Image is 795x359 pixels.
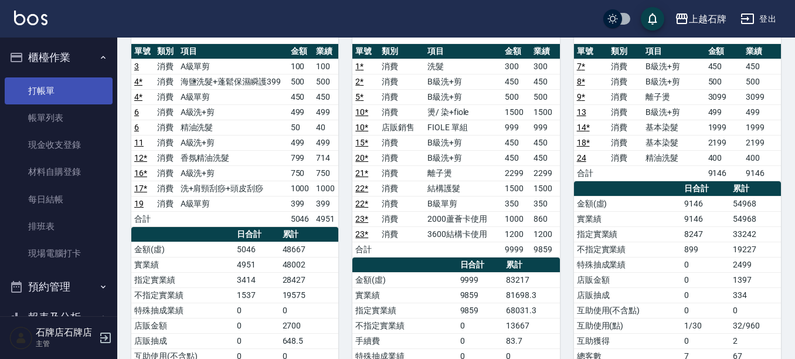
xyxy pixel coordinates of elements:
[502,104,531,120] td: 1500
[379,74,424,89] td: 消費
[705,44,743,59] th: 金額
[280,272,339,287] td: 28427
[424,165,502,181] td: 離子燙
[743,59,781,74] td: 450
[154,120,177,135] td: 消費
[134,107,139,117] a: 6
[705,150,743,165] td: 400
[574,226,681,242] td: 指定實業績
[503,333,560,348] td: 83.7
[5,77,113,104] a: 打帳單
[574,44,609,59] th: 單號
[234,257,279,272] td: 4951
[352,318,457,333] td: 不指定實業績
[280,227,339,242] th: 累計
[424,104,502,120] td: 燙/ 染+fiole
[503,303,560,318] td: 68031.3
[502,196,531,211] td: 350
[743,150,781,165] td: 400
[5,104,113,131] a: 帳單列表
[5,240,113,267] a: 現場電腦打卡
[502,89,531,104] td: 500
[178,196,288,211] td: A級單剪
[743,89,781,104] td: 3099
[288,89,313,104] td: 450
[234,333,279,348] td: 0
[313,135,338,150] td: 499
[643,120,705,135] td: 基本染髮
[14,11,47,25] img: Logo
[234,242,279,257] td: 5046
[131,318,234,333] td: 店販金額
[352,333,457,348] td: 手續費
[502,59,531,74] td: 300
[531,89,559,104] td: 500
[5,158,113,185] a: 材料自購登錄
[743,135,781,150] td: 2199
[730,287,781,303] td: 334
[280,318,339,333] td: 2700
[503,272,560,287] td: 83217
[643,59,705,74] td: B級洗+剪
[131,303,234,318] td: 特殊抽成業績
[352,242,379,257] td: 合計
[502,226,531,242] td: 1200
[379,104,424,120] td: 消費
[503,318,560,333] td: 13667
[313,181,338,196] td: 1000
[280,287,339,303] td: 19575
[730,242,781,257] td: 19227
[424,150,502,165] td: B級洗+剪
[154,150,177,165] td: 消費
[288,150,313,165] td: 799
[502,211,531,226] td: 1000
[681,303,731,318] td: 0
[313,104,338,120] td: 499
[178,74,288,89] td: 海鹽洗髮+蓬鬆保濕瞬護399
[502,44,531,59] th: 金額
[424,211,502,226] td: 2000蘆薈卡使用
[531,242,559,257] td: 9859
[131,211,154,226] td: 合計
[424,89,502,104] td: B級洗+剪
[352,44,559,258] table: a dense table
[134,138,144,147] a: 11
[288,211,313,226] td: 5046
[743,44,781,59] th: 業績
[352,287,457,303] td: 實業績
[313,120,338,135] td: 40
[424,44,502,59] th: 項目
[234,272,279,287] td: 3414
[424,135,502,150] td: B級洗+剪
[178,165,288,181] td: A級洗+剪
[5,302,113,333] button: 報表及分析
[531,135,559,150] td: 450
[730,196,781,211] td: 54968
[379,165,424,181] td: 消費
[288,104,313,120] td: 499
[178,181,288,196] td: 洗+肩頸刮痧+頭皮刮痧
[424,226,502,242] td: 3600結構卡使用
[288,165,313,181] td: 750
[352,303,457,318] td: 指定實業績
[503,258,560,273] th: 累計
[234,303,279,318] td: 0
[131,287,234,303] td: 不指定實業績
[131,242,234,257] td: 金額(虛)
[577,153,586,162] a: 24
[730,257,781,272] td: 2499
[705,104,743,120] td: 499
[608,104,643,120] td: 消費
[457,272,504,287] td: 9999
[379,59,424,74] td: 消費
[705,74,743,89] td: 500
[379,44,424,59] th: 類別
[154,181,177,196] td: 消費
[743,104,781,120] td: 499
[643,44,705,59] th: 項目
[502,74,531,89] td: 450
[36,327,96,338] h5: 石牌店石牌店
[313,165,338,181] td: 750
[681,196,731,211] td: 9146
[379,196,424,211] td: 消費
